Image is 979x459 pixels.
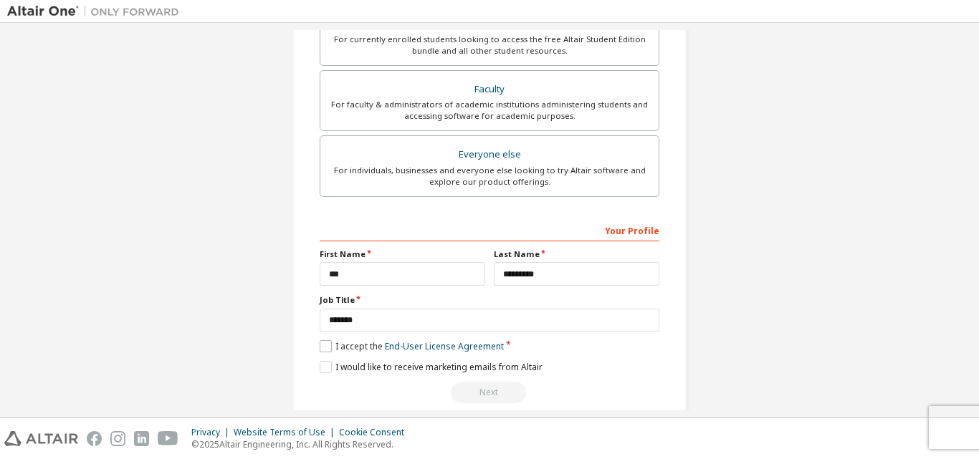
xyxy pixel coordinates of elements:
[339,427,413,438] div: Cookie Consent
[320,294,659,306] label: Job Title
[191,427,234,438] div: Privacy
[329,145,650,165] div: Everyone else
[329,99,650,122] div: For faculty & administrators of academic institutions administering students and accessing softwa...
[329,79,650,100] div: Faculty
[329,34,650,57] div: For currently enrolled students looking to access the free Altair Student Edition bundle and all ...
[158,431,178,446] img: youtube.svg
[234,427,339,438] div: Website Terms of Use
[4,431,78,446] img: altair_logo.svg
[320,382,659,403] div: Read and acccept EULA to continue
[329,165,650,188] div: For individuals, businesses and everyone else looking to try Altair software and explore our prod...
[320,340,504,352] label: I accept the
[385,340,504,352] a: End-User License Agreement
[320,248,485,260] label: First Name
[87,431,102,446] img: facebook.svg
[494,248,659,260] label: Last Name
[320,361,543,373] label: I would like to receive marketing emails from Altair
[7,4,186,19] img: Altair One
[134,431,149,446] img: linkedin.svg
[191,438,413,450] p: © 2025 Altair Engineering, Inc. All Rights Reserved.
[110,431,125,446] img: instagram.svg
[320,218,659,241] div: Your Profile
